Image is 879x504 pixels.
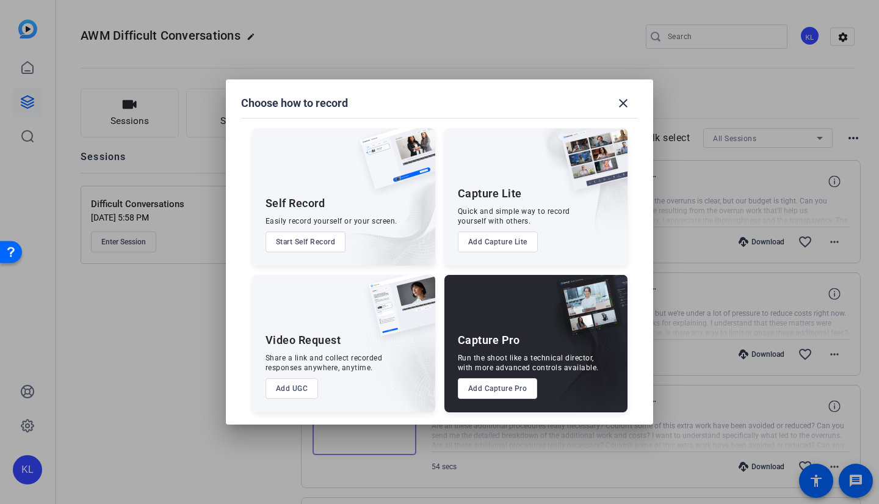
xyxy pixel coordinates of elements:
[537,290,628,412] img: embarkstudio-capture-pro.png
[616,96,631,111] mat-icon: close
[458,353,599,373] div: Run the shoot like a technical director, with more advanced controls available.
[360,275,435,349] img: ugc-content.png
[458,333,520,348] div: Capture Pro
[266,216,397,226] div: Easily record yourself or your screen.
[458,232,538,252] button: Add Capture Lite
[518,128,628,250] img: embarkstudio-capture-lite.png
[266,196,325,211] div: Self Record
[266,378,319,399] button: Add UGC
[329,155,435,266] img: embarkstudio-self-record.png
[458,206,570,226] div: Quick and simple way to record yourself with others.
[458,378,538,399] button: Add Capture Pro
[266,232,346,252] button: Start Self Record
[364,313,435,412] img: embarkstudio-ugc-content.png
[547,275,628,349] img: capture-pro.png
[241,96,348,111] h1: Choose how to record
[266,353,383,373] div: Share a link and collect recorded responses anywhere, anytime.
[266,333,341,348] div: Video Request
[458,186,522,201] div: Capture Lite
[351,128,435,202] img: self-record.png
[552,128,628,203] img: capture-lite.png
